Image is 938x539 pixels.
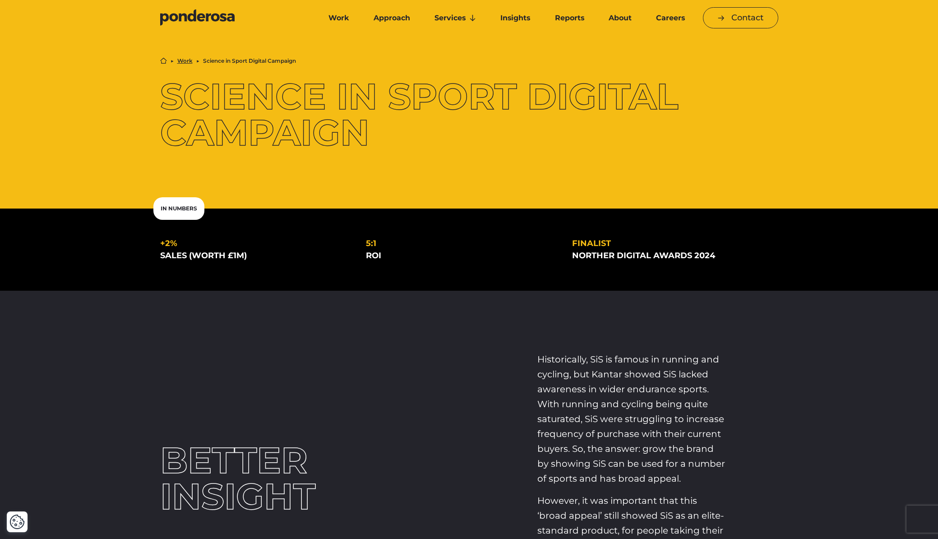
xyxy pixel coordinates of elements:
a: Work [318,9,360,28]
a: Home [160,57,167,64]
a: Services [424,9,486,28]
h1: BETTER INSIGHT [160,442,410,515]
a: Insights [490,9,541,28]
a: Approach [363,9,420,28]
div: Finalist [572,237,764,250]
button: Cookie Settings [9,514,25,530]
h1: Science in Sport Digital Campaign [160,79,778,151]
div: +2% [160,237,352,250]
div: Norther Digital Awards 2024 [572,250,764,262]
li: ▶︎ [171,58,174,64]
a: Careers [646,9,695,28]
li: ▶︎ [196,58,199,64]
div: 5:1 [366,237,558,250]
div: ROI [366,250,558,262]
a: Go to homepage [160,9,305,27]
img: Revisit consent button [9,514,25,530]
a: Reports [545,9,595,28]
a: Work [177,58,193,64]
p: Historically, SiS is famous in running and cycling, but Kantar showed SiS lacked awareness in wid... [537,352,725,486]
a: About [598,9,642,28]
div: sales (worth £1m) [160,250,352,262]
div: In Numbers [153,197,204,220]
a: Contact [703,7,778,28]
li: Science in Sport Digital Campaign [203,58,296,64]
